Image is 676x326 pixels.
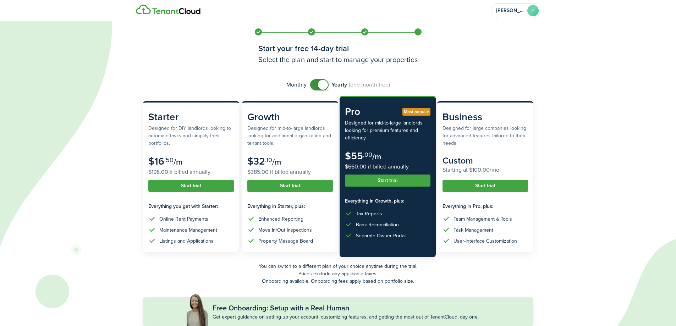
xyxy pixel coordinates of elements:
subscription-pricing-card-title: Starter [148,110,234,125]
img: Free Onboarding: Setup with a Real Human [186,293,209,326]
div: Bank Reconciliation [356,221,399,228]
subscription-pricing-card-title: Pro [345,104,430,119]
subscription-pricing-card-description: Designed for large companies looking for advanced features tailored to their needs. [443,125,528,147]
img: Logo [136,5,200,15]
subscription-pricing-card-price-annual: Starting at $100.00/mo [443,166,528,174]
subscription-pricing-banner-description: Get expert guidance on setting up your account, customizing features, and getting the most out of... [213,313,479,321]
subscription-pricing-card-features-title: Everything you get with Starter: [148,203,234,210]
div: Separate Owner Portal [356,232,406,239]
button: Start trial [148,180,234,192]
subscription-pricing-card-price-cents: .50 [164,155,174,165]
subscription-pricing-card-price-cents: .00 [363,150,372,159]
div: User-Interface Customization [454,237,517,245]
subscription-pricing-card-price-amount: $16 [148,154,164,168]
subscription-pricing-card-price-amount: $32 [247,154,265,168]
subscription-pricing-banner-title: Free Onboarding: Setup with a Real Human [213,303,349,313]
subscription-pricing-card-price-period: /m [272,156,281,168]
button: Start trial [247,180,333,192]
div: Tax Reports [356,210,382,217]
div: Maintenance Management [159,226,217,234]
subscription-pricing-card-price-period: /m [174,156,182,168]
subscription-pricing-card-features-title: Everything in Starter, plus: [247,203,333,210]
subscription-pricing-card-price-annual: $660.00 if billed annually [345,162,430,171]
subscription-pricing-card-title: Business [443,110,528,125]
avatar-text: Y [527,5,539,16]
subscription-pricing-card-price-amount: $55 [345,149,363,163]
h1: Start your free 14-day trial [258,43,418,54]
subscription-pricing-card-description: Designed for mid-to-large landlords looking for premium features and efficiency. [345,119,430,142]
subscription-pricing-card-price-period: /m [372,151,381,162]
div: Property Message Board [258,237,313,245]
span: Monthly [286,81,307,89]
div: Online Rent Payments [159,215,208,223]
span: Most popular [404,109,429,115]
subscription-pricing-card-price-annual: $385.00 if billed annually [247,168,333,176]
subscription-pricing-card-description: Designed for DIY landlords looking to automate tasks and simplify their portfolios. [148,125,234,147]
button: Open menu [491,3,540,18]
span: YESENIA [496,8,524,13]
subscription-pricing-card-features-title: Everything in Pro, plus: [443,203,528,210]
h3: Select the plan and start to manage your properties [258,54,418,65]
subscription-pricing-card-description: Designed for mid-to-large landlords looking for additional organization and tenant tools. [247,125,333,147]
div: Move In/Out Inspections [258,226,312,234]
button: Start trial [345,175,430,187]
subscription-pricing-card-price-cents: .10 [265,155,272,165]
p: You can switch to a different plan of your choice anytime during the trial. Prices exclude any ap... [143,263,533,285]
div: Task Management [454,226,493,234]
button: Start trial [443,180,528,192]
div: Enhanced Reporting [258,215,303,223]
div: Team Management & Tools [454,215,512,223]
div: Listings and Applications [159,237,214,245]
subscription-pricing-card-price-annual: $198.00 if billed annually [148,168,234,176]
subscription-pricing-card-title: Growth [247,110,333,125]
subscription-pricing-card-features-title: Everything in Growth, plus: [345,197,430,205]
subscription-pricing-card-price-amount: Custom [443,154,473,167]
